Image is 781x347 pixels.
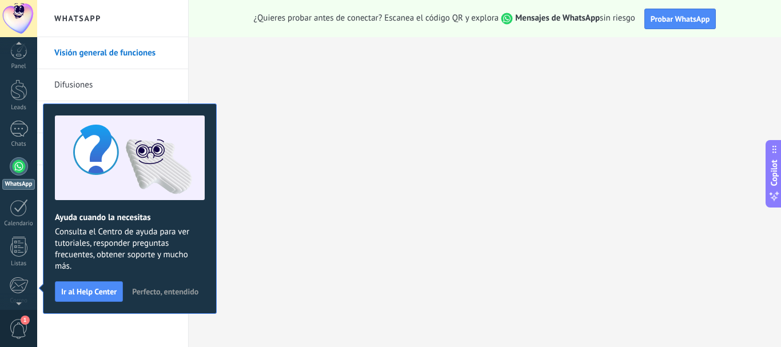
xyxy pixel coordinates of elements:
[54,69,177,101] a: Difusiones
[55,226,205,272] span: Consulta el Centro de ayuda para ver tutoriales, responder preguntas frecuentes, obtener soporte ...
[54,37,177,69] a: Visión general de funciones
[21,316,30,325] span: 1
[2,220,35,228] div: Calendario
[61,288,117,296] span: Ir al Help Center
[2,63,35,70] div: Panel
[2,104,35,111] div: Leads
[254,13,635,25] span: ¿Quieres probar antes de conectar? Escanea el código QR y explora sin riesgo
[127,283,204,300] button: Perfecto, entendido
[768,159,780,186] span: Copilot
[651,14,710,24] span: Probar WhatsApp
[644,9,716,29] button: Probar WhatsApp
[2,260,35,268] div: Listas
[55,212,205,223] h2: Ayuda cuando la necesitas
[37,69,188,101] li: Difusiones
[54,101,177,133] a: Plantillas
[2,141,35,148] div: Chats
[55,281,123,302] button: Ir al Help Center
[37,101,188,133] li: Plantillas
[132,288,198,296] span: Perfecto, entendido
[2,179,35,190] div: WhatsApp
[37,37,188,69] li: Visión general de funciones
[515,13,600,23] strong: Mensajes de WhatsApp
